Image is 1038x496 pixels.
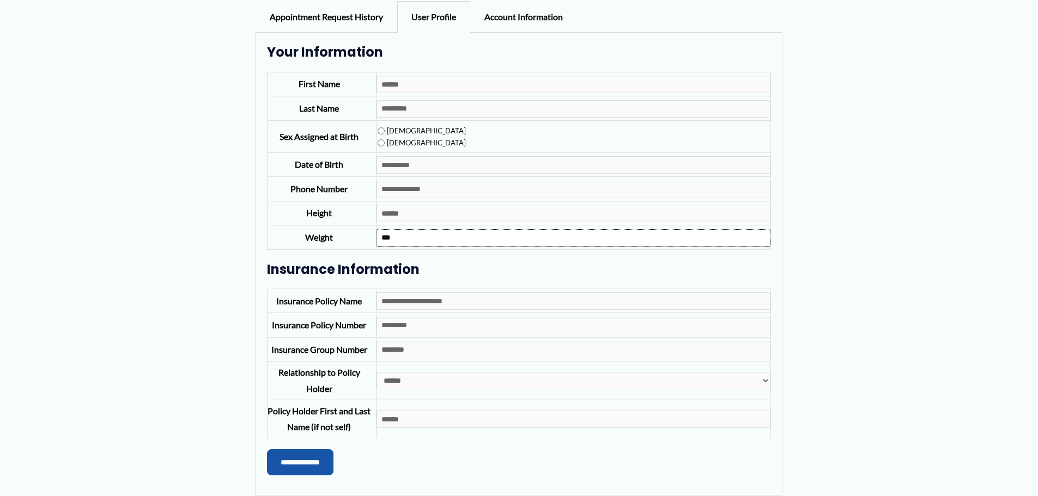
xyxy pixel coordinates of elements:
div: Account Information [470,1,577,33]
label: Relationship to Policy Holder [278,367,360,394]
label: Last Name [299,103,339,113]
h3: Your Information [267,44,771,60]
label: Insurance Group Number [271,344,367,354]
h3: Insurance Information [267,261,771,278]
label: Date of Birth [295,159,343,169]
div: User Profile [397,1,470,33]
label: First Name [299,78,340,89]
label: [DEMOGRAPHIC_DATA] [378,126,466,135]
input: [DEMOGRAPHIC_DATA] [378,139,385,146]
div: Appointment Request History [256,1,397,33]
label: Phone Number [290,183,348,194]
label: Sex Assigned at Birth [280,131,359,142]
label: Insurance Policy Number [272,320,366,330]
input: [DEMOGRAPHIC_DATA] [378,127,385,134]
label: Policy Holder First and Last Name (if not self) [268,406,371,432]
label: Height [306,207,332,218]
label: Insurance Policy Name [276,296,362,306]
label: [DEMOGRAPHIC_DATA] [378,138,466,147]
label: Weight [305,232,333,242]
